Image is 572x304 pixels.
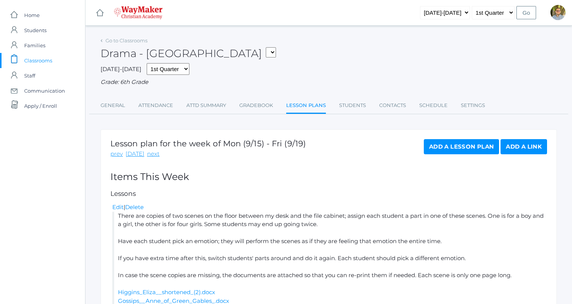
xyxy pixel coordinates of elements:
a: Settings [461,98,485,113]
a: Delete [125,203,144,211]
h1: Lesson plan for the week of Mon (9/15) - Fri (9/19) [110,139,306,148]
a: Go to Classrooms [105,37,147,43]
a: Lesson Plans [286,98,326,114]
span: Communication [24,83,65,98]
span: [DATE]-[DATE] [101,65,141,73]
span: Classrooms [24,53,52,68]
a: Contacts [379,98,406,113]
h2: Drama - [GEOGRAPHIC_DATA] [101,48,276,59]
a: Add a Lesson Plan [424,139,499,154]
a: Higgins_Eliza__shortened_(2).docx [118,288,215,296]
a: Attd Summary [186,98,226,113]
div: | [112,203,547,212]
a: Add a Link [501,139,547,154]
div: Grade: 6th Grade [101,78,557,87]
span: Families [24,38,45,53]
span: Home [24,8,40,23]
a: next [147,150,160,158]
h2: Items This Week [110,172,547,182]
a: Gradebook [239,98,273,113]
a: Edit [112,203,124,211]
div: Kylen Braileanu [550,5,566,20]
span: Staff [24,68,35,83]
input: Go [516,6,536,19]
a: General [101,98,125,113]
span: Students [24,23,47,38]
span: Apply / Enroll [24,98,57,113]
a: [DATE] [126,150,144,158]
img: waymaker-logo-stack-white-1602f2b1af18da31a5905e9982d058868370996dac5278e84edea6dabf9a3315.png [114,6,163,19]
a: Schedule [419,98,448,113]
a: Students [339,98,366,113]
h5: Lessons [110,190,547,197]
a: Attendance [138,98,173,113]
a: prev [110,150,123,158]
